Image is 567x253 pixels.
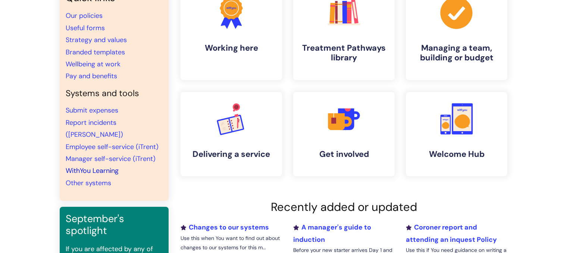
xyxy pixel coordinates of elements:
a: Report incidents ([PERSON_NAME]) [66,118,123,139]
a: Useful forms [66,23,105,32]
a: Submit expenses [66,106,118,115]
h4: Systems and tools [66,88,163,99]
h4: Treatment Pathways library [299,43,389,63]
p: Use this when You want to find out about changes to our systems for this m... [181,234,282,252]
a: Welcome Hub [406,92,507,176]
h4: Working here [187,43,276,53]
a: Manager self-service (iTrent) [66,154,156,163]
a: Strategy and values [66,35,127,44]
a: Our policies [66,11,103,20]
a: Get involved [293,92,395,176]
h2: Recently added or updated [181,200,507,214]
a: Branded templates [66,48,125,57]
a: Delivering a service [181,92,282,176]
h4: Delivering a service [187,149,276,159]
a: Wellbeing at work [66,60,120,69]
a: WithYou Learning [66,166,119,175]
a: Coroner report and attending an inquest Policy [406,223,497,244]
a: A manager's guide to induction [293,223,371,244]
a: Other systems [66,178,111,187]
a: Pay and benefits [66,72,117,80]
a: Changes to our systems [181,223,269,232]
h4: Get involved [299,149,389,159]
a: Employee self-service (iTrent) [66,142,159,151]
h4: Managing a team, building or budget [412,43,501,63]
h3: September's spotlight [66,213,163,237]
h4: Welcome Hub [412,149,501,159]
